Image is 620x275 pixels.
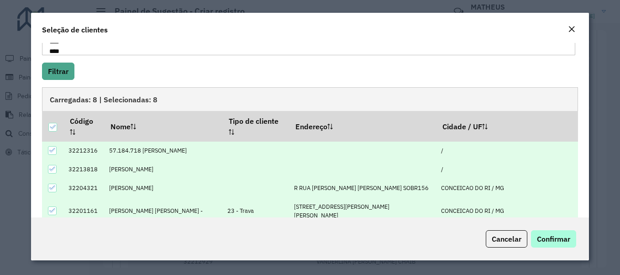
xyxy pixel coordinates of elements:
[289,179,436,197] td: R RUA [PERSON_NAME] [PERSON_NAME] SOBR156
[63,179,104,197] td: 32204321
[289,197,436,224] td: [STREET_ADDRESS][PERSON_NAME][PERSON_NAME]
[105,179,223,197] td: [PERSON_NAME]
[42,24,108,35] h4: Seleção de clientes
[436,197,578,224] td: CONCEICAO DO RI / MG
[105,160,223,179] td: [PERSON_NAME]
[492,234,521,243] span: Cancelar
[63,160,104,179] td: 32213818
[436,111,578,141] th: Cidade / UF
[436,179,578,197] td: CONCEICAO DO RI / MG
[531,230,576,248] button: Confirmar
[537,234,570,243] span: Confirmar
[565,24,578,36] button: Close
[63,111,104,141] th: Código
[105,142,223,160] td: 57.184.718 [PERSON_NAME]
[105,197,223,224] td: [PERSON_NAME] [PERSON_NAME] -
[42,87,578,111] div: Carregadas: 8 | Selecionadas: 8
[63,142,104,160] td: 32212316
[436,142,578,160] td: /
[436,160,578,179] td: /
[42,63,74,80] button: Filtrar
[568,26,575,33] em: Fechar
[63,197,104,224] td: 32201161
[486,230,527,248] button: Cancelar
[222,111,289,141] th: Tipo de cliente
[105,111,223,141] th: Nome
[222,197,289,224] td: 23 - Trava
[289,111,436,141] th: Endereço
